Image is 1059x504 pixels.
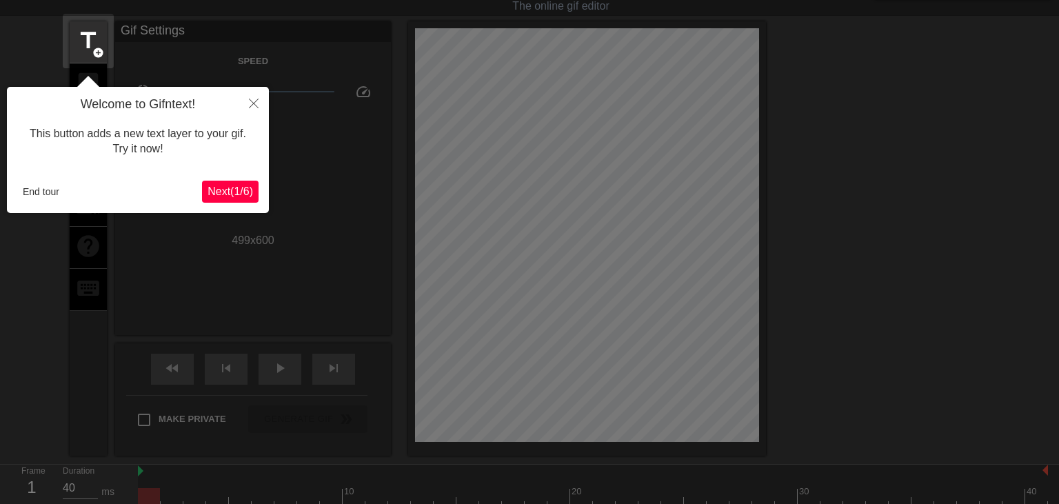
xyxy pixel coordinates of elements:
[202,181,259,203] button: Next
[17,97,259,112] h4: Welcome to Gifntext!
[208,185,253,197] span: Next ( 1 / 6 )
[239,87,269,119] button: Close
[17,112,259,171] div: This button adds a new text layer to your gif. Try it now!
[17,181,65,202] button: End tour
